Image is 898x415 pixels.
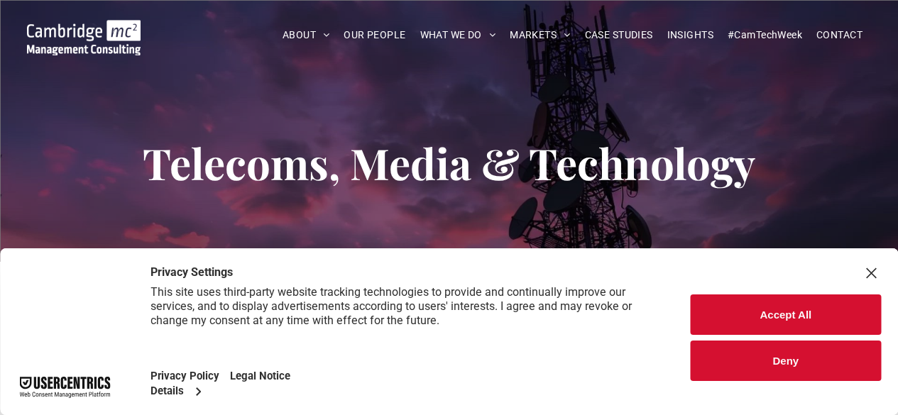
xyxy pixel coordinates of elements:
[336,24,412,46] a: OUR PEOPLE
[27,20,141,55] img: Cambridge MC Logo, Procurement
[27,22,141,37] a: Your Business Transformed | Cambridge Management Consulting
[721,24,809,46] a: #CamTechWeek
[660,24,721,46] a: INSIGHTS
[503,24,577,46] a: MARKETS
[275,24,337,46] a: ABOUT
[413,24,503,46] a: WHAT WE DO
[809,24,870,46] a: CONTACT
[143,134,755,191] span: Telecoms, Media & Technology
[578,24,660,46] a: CASE STUDIES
